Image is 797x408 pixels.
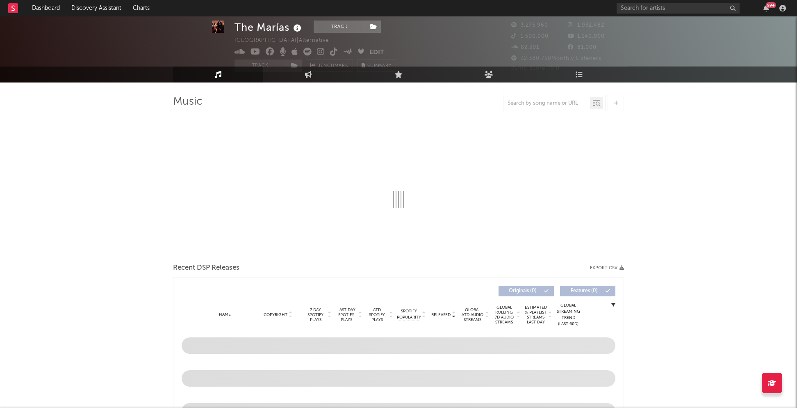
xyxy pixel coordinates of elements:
[568,45,597,50] span: 81,000
[556,303,581,327] div: Global Streaming Trend (Last 60D)
[314,21,365,33] button: Track
[617,3,740,14] input: Search for artists
[235,36,338,46] div: [GEOGRAPHIC_DATA] | Alternative
[568,23,604,28] span: 1,932,482
[357,60,396,72] button: Summary
[565,289,603,293] span: Features ( 0 )
[590,266,624,270] button: Export CSV
[560,286,615,296] button: Features(0)
[317,61,348,71] span: Benchmark
[524,305,547,325] span: Estimated % Playlist Streams Last Day
[763,5,769,11] button: 99+
[511,23,548,28] span: 3,275,960
[235,60,286,72] button: Track
[173,263,239,273] span: Recent DSP Releases
[461,307,484,322] span: Global ATD Audio Streams
[511,66,560,71] span: Jump Score: 70.0
[499,286,554,296] button: Originals(0)
[511,56,601,61] span: 32,380,750 Monthly Listeners
[431,312,451,317] span: Released
[511,45,539,50] span: 82,301
[306,60,353,72] a: Benchmark
[511,34,549,39] span: 1,500,000
[235,21,303,34] div: The Marías
[504,289,542,293] span: Originals ( 0 )
[568,34,605,39] span: 1,140,000
[503,100,590,107] input: Search by song name or URL
[198,312,252,318] div: Name
[305,307,326,322] span: 7 Day Spotify Plays
[335,307,357,322] span: Last Day Spotify Plays
[366,307,388,322] span: ATD Spotify Plays
[493,305,515,325] span: Global Rolling 7D Audio Streams
[397,308,421,321] span: Spotify Popularity
[766,2,776,8] div: 99 +
[264,312,287,317] span: Copyright
[367,64,392,68] span: Summary
[369,48,384,58] button: Edit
